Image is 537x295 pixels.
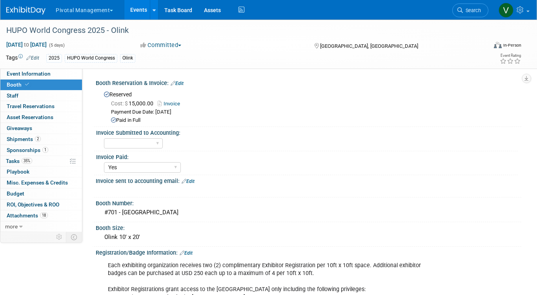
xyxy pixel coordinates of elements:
[5,223,18,230] span: more
[111,117,515,124] div: Paid in Full
[111,100,157,107] span: 15,000.00
[65,54,117,62] div: HUPO World Congress
[48,43,65,48] span: (5 days)
[23,42,30,48] span: to
[0,134,82,145] a: Shipments2
[445,41,521,52] div: Event Format
[96,151,518,161] div: Invoice Paid:
[96,127,518,137] div: Invoice Submitted to Accounting:
[7,179,68,186] span: Misc. Expenses & Credits
[35,136,41,142] span: 2
[6,54,39,63] td: Tags
[0,123,82,134] a: Giveaways
[180,250,193,256] a: Edit
[0,221,82,232] a: more
[6,7,46,14] img: ExhibitDay
[182,179,195,184] a: Edit
[120,54,135,62] div: Olink
[6,158,32,164] span: Tasks
[0,188,82,199] a: Budget
[0,69,82,79] a: Event Information
[0,177,82,188] a: Misc. Expenses & Credits
[0,210,82,221] a: Attachments18
[96,77,521,87] div: Booth Reservation & Invoice:
[111,100,129,107] span: Cost: $
[4,24,477,38] div: HUPO World Congress 2025 - Olink
[0,199,82,210] a: ROI, Objectives & ROO
[158,101,184,107] a: Invoice
[25,82,29,87] i: Booth reservation complete
[7,92,18,99] span: Staff
[0,80,82,90] a: Booth
[0,101,82,112] a: Travel Reservations
[499,3,513,18] img: Valerie Weld
[463,7,481,13] span: Search
[96,197,521,207] div: Booth Number:
[40,212,48,218] span: 18
[452,4,488,17] a: Search
[7,125,32,131] span: Giveaways
[171,81,184,86] a: Edit
[96,247,521,257] div: Registration/Badge Information:
[53,232,66,242] td: Personalize Event Tab Strip
[7,114,53,120] span: Asset Reservations
[7,147,48,153] span: Sponsorships
[7,168,29,175] span: Playbook
[26,55,39,61] a: Edit
[102,89,515,124] div: Reserved
[503,42,521,48] div: In-Person
[494,42,502,48] img: Format-Inperson.png
[102,206,515,219] div: #701 - [GEOGRAPHIC_DATA]
[7,190,24,197] span: Budget
[7,103,55,109] span: Travel Reservations
[111,109,515,116] div: Payment Due Date: [DATE]
[7,201,59,208] span: ROI, Objectives & ROO
[7,212,48,219] span: Attachments
[7,71,51,77] span: Event Information
[22,158,32,164] span: 35%
[7,136,41,142] span: Shipments
[6,41,47,48] span: [DATE] [DATE]
[0,112,82,123] a: Asset Reservations
[46,54,62,62] div: 2025
[66,232,82,242] td: Toggle Event Tabs
[102,231,515,243] div: Olink 10' x 20'
[0,145,82,156] a: Sponsorships1
[0,90,82,101] a: Staff
[500,54,521,58] div: Event Rating
[0,167,82,177] a: Playbook
[7,81,31,88] span: Booth
[320,43,418,49] span: [GEOGRAPHIC_DATA], [GEOGRAPHIC_DATA]
[138,41,184,49] button: Committed
[96,175,521,185] div: Invoice sent to accounting email:
[0,156,82,167] a: Tasks35%
[42,147,48,153] span: 1
[96,222,521,232] div: Booth Size:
